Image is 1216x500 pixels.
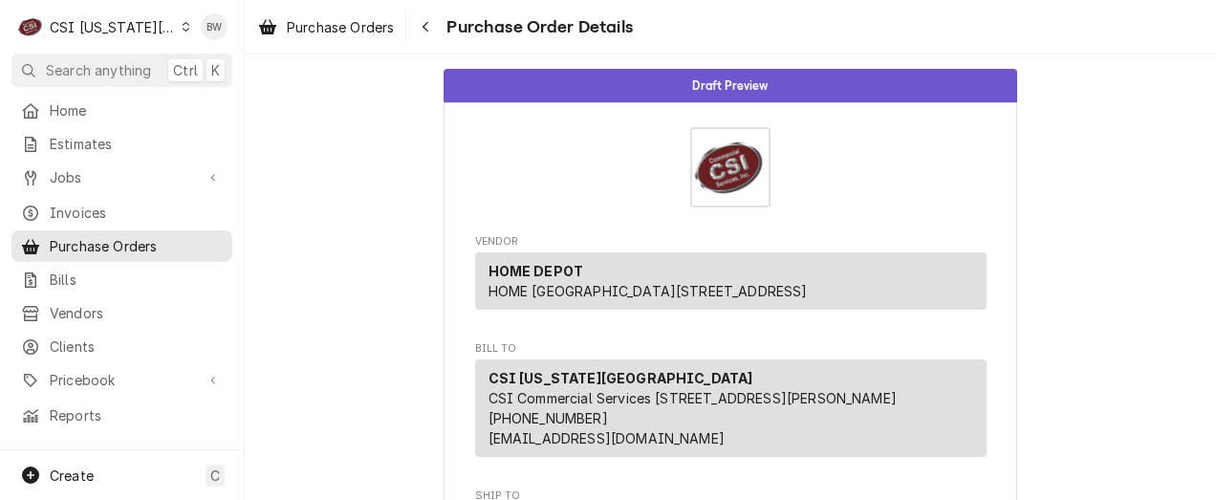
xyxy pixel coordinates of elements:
a: Go to Help Center [11,443,232,474]
a: Estimates [11,128,232,160]
strong: HOME DEPOT [489,263,584,279]
span: Vendors [50,303,223,323]
span: HOME [GEOGRAPHIC_DATA][STREET_ADDRESS] [489,283,808,299]
div: Status [444,69,1017,102]
a: Reports [11,400,232,431]
div: Bill To [475,359,987,465]
a: Home [11,95,232,126]
img: Logo [690,127,771,207]
button: Navigate back [410,11,441,42]
div: C [17,13,44,40]
div: Brad Wicks's Avatar [201,13,228,40]
a: [EMAIL_ADDRESS][DOMAIN_NAME] [489,430,725,446]
span: Clients [50,337,223,357]
div: CSI Kansas City's Avatar [17,13,44,40]
span: Create [50,467,94,484]
div: Bill To [475,359,987,457]
span: Vendor [475,234,987,250]
span: Search anything [46,60,151,80]
a: Invoices [11,197,232,228]
div: CSI [US_STATE][GEOGRAPHIC_DATA] [50,17,176,37]
span: Bill To [475,341,987,357]
span: Purchase Orders [287,17,394,37]
a: [PHONE_NUMBER] [489,410,608,426]
div: Purchase Order Bill To [475,341,987,466]
span: CSI Commercial Services [STREET_ADDRESS][PERSON_NAME] [489,390,897,406]
span: Ctrl [173,60,198,80]
span: C [210,466,220,486]
strong: CSI [US_STATE][GEOGRAPHIC_DATA] [489,370,753,386]
span: Bills [50,270,223,290]
span: Home [50,100,223,120]
span: Jobs [50,167,194,187]
a: Vendors [11,297,232,329]
div: BW [201,13,228,40]
span: K [211,60,220,80]
a: Go to Jobs [11,162,232,193]
a: Go to Pricebook [11,364,232,396]
a: Purchase Orders [250,11,402,43]
a: Clients [11,331,232,362]
span: Estimates [50,134,223,154]
span: Invoices [50,203,223,223]
span: Pricebook [50,370,194,390]
span: Draft Preview [692,79,768,92]
span: Purchase Order Details [441,14,633,40]
button: Search anythingCtrlK [11,54,232,87]
span: Help Center [50,448,221,468]
div: Vendor [475,252,987,317]
a: Purchase Orders [11,230,232,262]
div: Purchase Order Vendor [475,234,987,318]
div: Vendor [475,252,987,310]
span: Reports [50,405,223,425]
span: Purchase Orders [50,236,223,256]
a: Bills [11,264,232,295]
